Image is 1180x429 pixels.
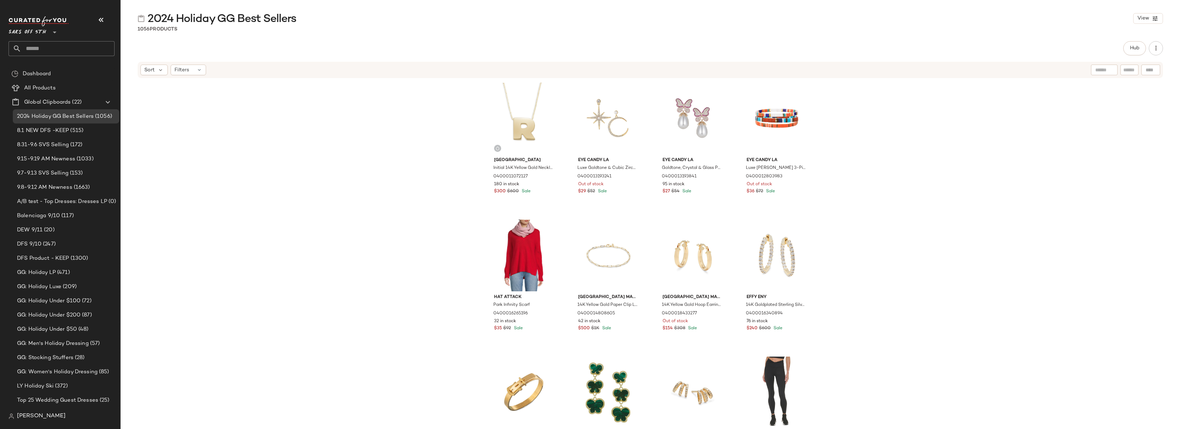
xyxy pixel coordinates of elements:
span: (22) [71,98,82,106]
span: Sale [601,326,611,331]
button: View [1133,13,1163,24]
span: DFS 9/10 [17,240,41,248]
img: 0400016415898 [572,357,644,428]
span: 8.1 NEW DFS -KEEP [17,127,69,135]
span: GG: Women's Holiday Dressing [17,368,98,376]
span: 0400011072127 [493,174,528,180]
span: $54 [671,188,680,195]
img: 0400012803983 [741,83,812,154]
span: Sale [520,189,531,194]
img: svg%3e [11,70,18,77]
img: 0400019366771_BLACK [741,357,812,428]
span: [GEOGRAPHIC_DATA] [494,157,554,164]
span: $154 [663,325,673,332]
span: 1056 [138,27,150,32]
span: (72) [81,297,92,305]
span: All Products [24,84,56,92]
span: Effy ENY [747,294,807,301]
img: 0400016340894 [741,220,812,291]
span: 2024 Holiday GG Best Sellers [17,112,94,121]
span: GG: Holiday LP [17,269,56,277]
span: Park Infinity Scarf [493,302,530,308]
span: [GEOGRAPHIC_DATA] Made in [GEOGRAPHIC_DATA] [578,294,638,301]
span: 2024 Holiday GG Best Sellers [148,12,296,26]
span: 0400018433277 [662,310,697,317]
span: GG: Stocking Stuffers [17,354,73,362]
span: Filters [174,66,189,74]
span: 180 in stock [494,181,519,188]
span: (1033) [75,155,94,163]
span: $72 [756,188,763,195]
span: (0) [107,198,116,206]
img: 0400011072127_LETTERR [488,83,560,154]
span: Luxe [PERSON_NAME] 3-Piece Goldtone & Enamel Stretch Bracelet Set [746,165,806,171]
img: cfy_white_logo.C9jOOHJF.svg [9,16,69,26]
span: Out of stock [663,318,688,325]
span: Hat Attack [494,294,554,301]
span: Sale [765,189,775,194]
span: (172) [69,141,83,149]
span: 0400012803983 [746,174,782,180]
span: (209) [61,283,77,291]
img: 0400013193841 [657,83,728,154]
img: svg%3e [138,15,145,22]
span: $92 [503,325,511,332]
span: View [1137,16,1149,21]
span: GG: Holiday Under $50 [17,325,77,334]
img: svg%3e [9,413,14,419]
span: (20) [43,226,55,234]
span: (1300) [69,254,88,263]
div: Products [138,26,177,33]
span: (515) [69,127,83,135]
span: Sale [772,326,782,331]
span: A/B test - Top Dresses: Dresses LP [17,198,107,206]
span: (247) [41,240,56,248]
span: (25) [98,396,110,405]
span: DFS Product - KEEP [17,254,69,263]
span: [PERSON_NAME] [17,412,66,420]
img: svg%3e [495,146,500,150]
span: 42 in stock [578,318,600,325]
span: Out of stock [578,181,604,188]
span: GG: Holiday Luxe [17,283,61,291]
span: Sale [681,189,691,194]
span: 9.8-9.12 AM Newness [17,183,72,192]
img: 0400018433277 [657,220,728,291]
span: GG: Holiday Under $200 [17,311,81,319]
span: $308 [674,325,685,332]
img: 0400016265196_PINK [488,220,560,291]
span: Eye Candy LA [663,157,722,164]
span: Goldtone, Crystal & Glass Pearl Drop Earrings [662,165,722,171]
span: (471) [56,269,70,277]
span: 0400016265196 [493,310,528,317]
span: 32 in stock [494,318,516,325]
span: Global Clipboards [24,98,71,106]
img: 0400014808605 [572,220,644,291]
span: Sale [513,326,523,331]
span: $600 [507,188,519,195]
button: Hub [1123,41,1146,55]
span: $52 [587,188,595,195]
span: 9.15-9.19 AM Newness [17,155,75,163]
span: Sort [144,66,155,74]
span: 95 in stock [663,181,685,188]
span: $27 [663,188,670,195]
span: $600 [759,325,771,332]
span: Saks OFF 5TH [9,24,46,37]
span: Luxe Goldtone & Cubic Zirconia Mismatch Drop Earrings [577,165,637,171]
img: 0400013193241 [572,83,644,154]
span: $36 [747,188,754,195]
span: (57) [89,340,100,348]
span: GG: Holiday Under $100 [17,297,81,305]
span: (1663) [72,183,90,192]
span: 76 in stock [747,318,768,325]
span: Sale [687,326,697,331]
span: 8.31-9.6 SVS Selling [17,141,69,149]
span: (87) [81,311,92,319]
span: 9.7-9.13 SVS Selling [17,169,68,177]
span: $1K [591,325,599,332]
span: GG: Men's Holiday Dressing [17,340,89,348]
span: 14K Yellow Gold Hoop Earrings [662,302,722,308]
span: DEW 9/11 [17,226,43,234]
span: $35 [494,325,502,332]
